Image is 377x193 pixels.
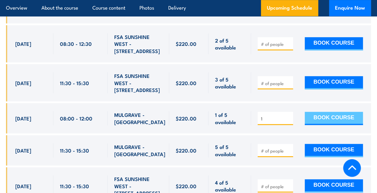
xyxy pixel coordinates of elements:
span: [DATE] [15,40,31,47]
input: # of people [261,148,291,154]
span: MULGRAVE - [GEOGRAPHIC_DATA] [114,143,165,157]
span: [DATE] [15,183,31,189]
span: 3 of 5 available [215,76,244,90]
span: FSA SUNSHINE WEST - [STREET_ADDRESS] [114,33,163,54]
span: 1 of 5 available [215,111,244,125]
button: BOOK COURSE [305,112,363,125]
span: 11:30 - 15:30 [60,79,89,86]
input: # of people [261,80,291,86]
span: [DATE] [15,147,31,154]
span: $220.00 [176,183,196,189]
span: [DATE] [15,115,31,122]
span: 08:30 - 12:30 [60,40,92,47]
button: BOOK COURSE [305,144,363,157]
span: 11:30 - 15:30 [60,147,89,154]
input: # of people [261,41,291,47]
span: 5 of 5 available [215,143,244,157]
input: # of people [261,183,291,189]
span: 2 of 5 available [215,37,244,51]
span: 08:00 - 12:00 [60,115,92,122]
span: $220.00 [176,115,196,122]
button: BOOK COURSE [305,76,363,89]
button: BOOK COURSE [305,179,363,192]
span: $220.00 [176,147,196,154]
span: $220.00 [176,79,196,86]
span: 4 of 5 available [215,179,244,193]
button: BOOK COURSE [305,37,363,50]
span: FSA SUNSHINE WEST - [STREET_ADDRESS] [114,72,163,93]
input: # of people [261,116,291,122]
span: [DATE] [15,79,31,86]
span: MULGRAVE - [GEOGRAPHIC_DATA] [114,111,165,125]
span: $220.00 [176,40,196,47]
span: 11:30 - 15:30 [60,183,89,189]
